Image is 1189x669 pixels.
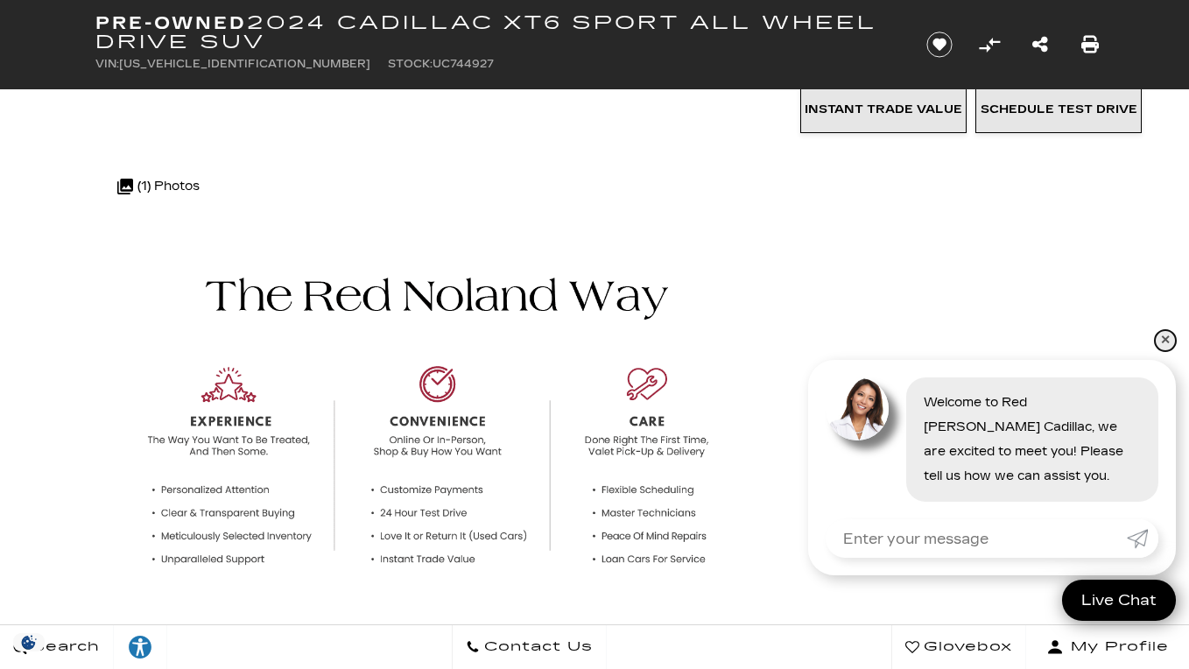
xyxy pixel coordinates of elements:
a: Share this Pre-Owned 2024 Cadillac XT6 Sport All Wheel Drive SUV [1032,32,1048,57]
h1: 2024 Cadillac XT6 Sport All Wheel Drive SUV [95,13,897,52]
span: Glovebox [919,635,1012,659]
a: Submit [1127,519,1158,558]
img: Opt-Out Icon [9,633,49,651]
div: (1) Photos [109,165,208,208]
span: VIN: [95,58,119,70]
div: Explore your accessibility options [114,634,166,660]
button: Save vehicle [920,31,959,59]
button: Compare Vehicle [976,32,1003,58]
span: Search [27,635,100,659]
strong: Pre-Owned [95,12,247,33]
span: Contact Us [480,635,593,659]
a: Print this Pre-Owned 2024 Cadillac XT6 Sport All Wheel Drive SUV [1081,32,1099,57]
a: Instant Trade Value [800,86,967,133]
span: [US_VEHICLE_IDENTIFICATION_NUMBER] [119,58,370,70]
button: Open user profile menu [1026,625,1189,669]
span: Stock: [388,58,433,70]
div: Welcome to Red [PERSON_NAME] Cadillac, we are excited to meet you! Please tell us how we can assi... [906,377,1158,502]
span: My Profile [1064,635,1169,659]
span: Live Chat [1073,590,1165,610]
span: Instant Trade Value [805,102,962,116]
span: UC744927 [433,58,494,70]
span: Schedule Test Drive [981,102,1137,116]
a: Explore your accessibility options [114,625,167,669]
a: Contact Us [452,625,607,669]
img: Agent profile photo [826,377,889,440]
a: Schedule Test Drive [975,86,1142,133]
a: Glovebox [891,625,1026,669]
input: Enter your message [826,519,1127,558]
section: Click to Open Cookie Consent Modal [9,633,49,651]
a: Live Chat [1062,580,1176,621]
